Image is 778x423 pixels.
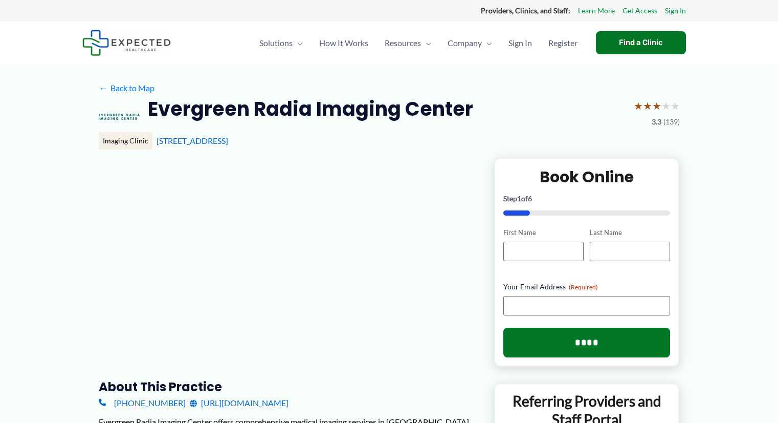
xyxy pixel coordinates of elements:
a: Get Access [623,4,657,17]
a: Register [540,25,586,61]
a: CompanyMenu Toggle [439,25,500,61]
span: Menu Toggle [293,25,303,61]
a: How It Works [311,25,376,61]
a: Sign In [500,25,540,61]
span: Sign In [508,25,532,61]
span: ★ [671,96,680,115]
nav: Primary Site Navigation [251,25,586,61]
strong: Providers, Clinics, and Staff: [481,6,570,15]
span: Solutions [259,25,293,61]
span: (139) [663,115,680,129]
h2: Evergreen Radia Imaging Center [148,96,473,121]
label: First Name [503,228,584,238]
span: 3.3 [652,115,661,129]
a: ResourcesMenu Toggle [376,25,439,61]
div: Imaging Clinic [99,132,152,150]
span: Company [448,25,482,61]
a: [PHONE_NUMBER] [99,395,186,411]
span: 1 [517,194,521,203]
h3: About this practice [99,379,478,395]
h2: Book Online [503,167,671,187]
label: Your Email Address [503,282,671,292]
span: ★ [652,96,661,115]
span: (Required) [569,283,598,291]
span: ← [99,83,108,93]
span: ★ [643,96,652,115]
a: [URL][DOMAIN_NAME] [190,395,288,411]
a: Sign In [665,4,686,17]
a: Learn More [578,4,615,17]
span: How It Works [319,25,368,61]
span: 6 [528,194,532,203]
span: Menu Toggle [421,25,431,61]
a: ←Back to Map [99,80,154,96]
span: ★ [634,96,643,115]
p: Step of [503,195,671,202]
span: Register [548,25,577,61]
img: Expected Healthcare Logo - side, dark font, small [82,30,171,56]
a: Find a Clinic [596,31,686,54]
span: Resources [385,25,421,61]
label: Last Name [590,228,670,238]
a: SolutionsMenu Toggle [251,25,311,61]
a: [STREET_ADDRESS] [157,136,228,145]
span: Menu Toggle [482,25,492,61]
span: ★ [661,96,671,115]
